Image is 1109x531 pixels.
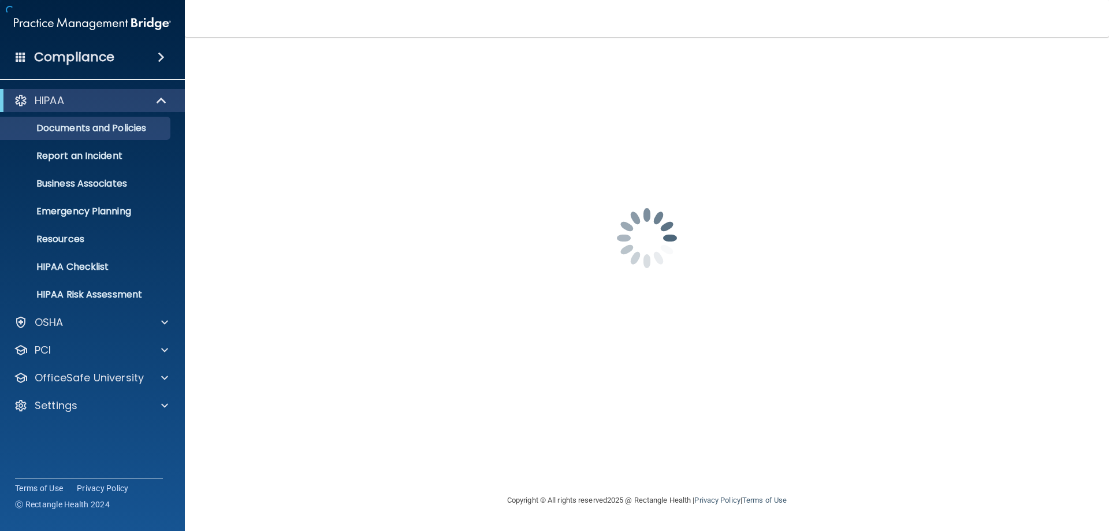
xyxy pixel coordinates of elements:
[8,206,165,217] p: Emergency Planning
[8,122,165,134] p: Documents and Policies
[35,315,64,329] p: OSHA
[14,315,168,329] a: OSHA
[35,371,144,385] p: OfficeSafe University
[8,178,165,190] p: Business Associates
[77,482,129,494] a: Privacy Policy
[14,94,168,107] a: HIPAA
[8,150,165,162] p: Report an Incident
[35,343,51,357] p: PCI
[35,94,64,107] p: HIPAA
[694,496,740,504] a: Privacy Policy
[742,496,787,504] a: Terms of Use
[35,399,77,413] p: Settings
[589,180,705,296] img: spinner.e123f6fc.gif
[15,499,110,510] span: Ⓒ Rectangle Health 2024
[14,343,168,357] a: PCI
[14,12,171,35] img: PMB logo
[8,261,165,273] p: HIPAA Checklist
[436,482,858,519] div: Copyright © All rights reserved 2025 @ Rectangle Health | |
[14,371,168,385] a: OfficeSafe University
[14,399,168,413] a: Settings
[15,482,63,494] a: Terms of Use
[8,289,165,300] p: HIPAA Risk Assessment
[34,49,114,65] h4: Compliance
[8,233,165,245] p: Resources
